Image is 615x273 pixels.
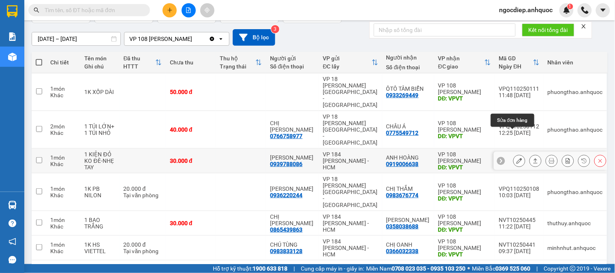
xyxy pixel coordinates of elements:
[85,263,116,269] div: 1T LAVIE
[270,55,315,62] div: Người gửi
[50,241,77,248] div: 1 món
[438,133,491,139] div: DĐ: VPVT
[491,114,534,127] div: Sửa đơn hàng
[270,226,302,233] div: 0865439863
[570,266,576,271] span: copyright
[392,265,466,272] strong: 0708 023 035 - 0935 103 250
[438,226,491,233] div: DĐ: VPVT
[548,189,603,195] div: phuongthao.anhquoc
[220,63,256,70] div: Trạng thái
[386,223,419,230] div: 0358038688
[529,155,542,167] div: Giao hàng
[319,52,382,73] th: Toggle SortBy
[537,264,538,273] span: |
[170,89,212,95] div: 50.000 đ
[163,3,177,17] button: plus
[186,7,191,13] span: file-add
[193,35,194,43] input: Selected VP 108 Lê Hồng Phong - Vũng Tàu.
[493,5,559,15] span: ngocdiep.anhquoc
[50,217,77,223] div: 1 món
[204,7,210,13] span: aim
[499,248,540,254] div: 09:37 [DATE]
[581,6,589,14] img: phone-icon
[50,59,77,66] div: Chi tiết
[386,130,419,136] div: 0775549712
[167,7,173,13] span: plus
[170,126,212,133] div: 40.000 đ
[386,54,430,61] div: Người nhận
[323,63,372,70] div: ĐC lấy
[85,217,116,230] div: 1 BAO TRẮNG
[124,55,155,62] div: Đã thu
[386,217,430,223] div: QUỲNH ANH
[216,52,266,73] th: Toggle SortBy
[548,220,603,226] div: thuthuy.anhquoc
[7,5,17,17] img: logo-vxr
[548,245,603,251] div: minhnhut.anhquoc
[233,29,275,46] button: Bộ lọc
[438,63,484,70] div: ĐC giao
[438,151,491,164] div: VP 108 [PERSON_NAME]
[270,213,315,226] div: CHỊ XUÂN
[270,192,302,198] div: 0936220244
[438,251,491,258] div: DĐ: VPVT
[120,52,166,73] th: Toggle SortBy
[438,213,491,226] div: VP 108 [PERSON_NAME]
[495,52,544,73] th: Toggle SortBy
[496,265,531,272] strong: 0369 525 060
[386,241,430,248] div: CHỊ OANH
[499,63,533,70] div: Ngày ĐH
[522,23,574,36] button: Kết nối tổng đài
[270,186,315,192] div: ANH BẢO
[323,55,372,62] div: VP gửi
[50,130,77,136] div: Khác
[213,264,287,273] span: Hỗ trợ kỹ thuật:
[472,264,531,273] span: Miền Bắc
[253,265,287,272] strong: 1900 633 818
[386,161,419,167] div: 0919006638
[50,92,77,98] div: Khác
[438,120,491,133] div: VP 108 [PERSON_NAME]
[50,186,77,192] div: 1 món
[548,89,603,95] div: phuongthao.anhquoc
[323,151,378,171] div: VP 184 [PERSON_NAME] - HCM
[374,23,516,36] input: Nhập số tổng đài
[209,36,215,42] svg: Clear value
[9,220,16,227] span: question-circle
[50,248,77,254] div: Khác
[301,264,364,273] span: Cung cấp máy in - giấy in:
[434,52,495,73] th: Toggle SortBy
[499,85,540,92] div: VPQ110250111
[294,264,295,273] span: |
[50,192,77,198] div: Khác
[124,241,162,248] div: 20.000 đ
[124,186,162,192] div: 20.000 đ
[50,154,77,161] div: 1 món
[218,36,224,42] svg: open
[499,92,540,98] div: 11:48 [DATE]
[386,154,430,161] div: ANH HOÀNG
[85,63,116,70] div: Ghi chú
[85,186,116,198] div: 1K PB NILON
[34,7,39,13] span: search
[386,186,430,192] div: CHỊ THẮM
[85,158,116,171] div: KO ĐÈ-NHẸ TAY
[548,126,603,133] div: phuongthao.anhquoc
[50,223,77,230] div: Khác
[271,25,279,33] sup: 3
[85,123,116,136] div: 1 TÚI LỚN+ 1 TÚI NHỎ
[124,63,155,70] div: HTTT
[8,201,17,209] img: warehouse-icon
[596,3,610,17] button: caret-down
[499,192,540,198] div: 10:03 [DATE]
[563,6,570,14] img: icon-new-feature
[124,248,162,254] div: Tại văn phòng
[270,248,302,254] div: 0983833128
[529,26,568,34] span: Kết nối tổng đài
[323,113,378,146] div: VP 18 [PERSON_NAME][GEOGRAPHIC_DATA] - [GEOGRAPHIC_DATA]
[581,23,587,29] span: close
[270,154,315,161] div: ANH SƠN
[124,192,162,198] div: Tại văn phòng
[438,95,491,102] div: DĐ: VPVT
[438,182,491,195] div: VP 108 [PERSON_NAME]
